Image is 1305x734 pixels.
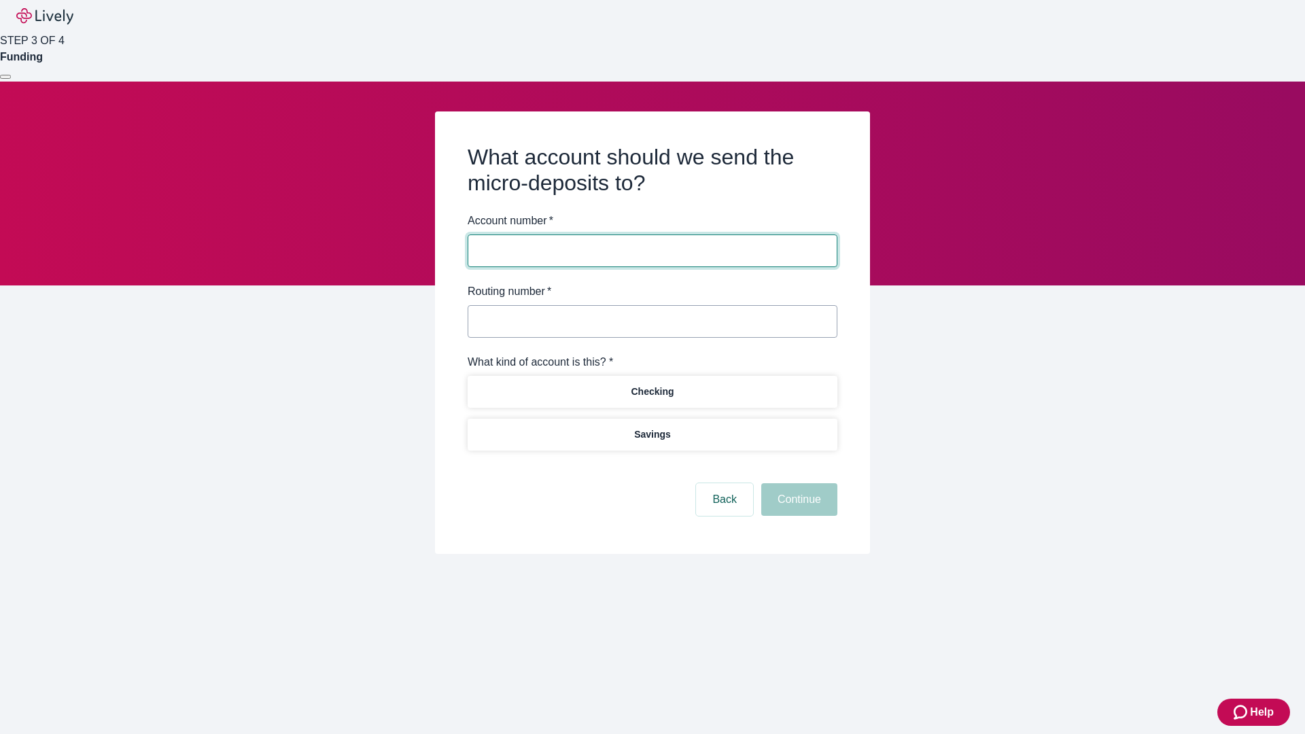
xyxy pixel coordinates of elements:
[1217,699,1290,726] button: Zendesk support iconHelp
[1250,704,1274,720] span: Help
[696,483,753,516] button: Back
[468,213,553,229] label: Account number
[631,385,674,399] p: Checking
[634,427,671,442] p: Savings
[468,376,837,408] button: Checking
[1234,704,1250,720] svg: Zendesk support icon
[468,144,837,196] h2: What account should we send the micro-deposits to?
[468,283,551,300] label: Routing number
[468,354,613,370] label: What kind of account is this? *
[468,419,837,451] button: Savings
[16,8,73,24] img: Lively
